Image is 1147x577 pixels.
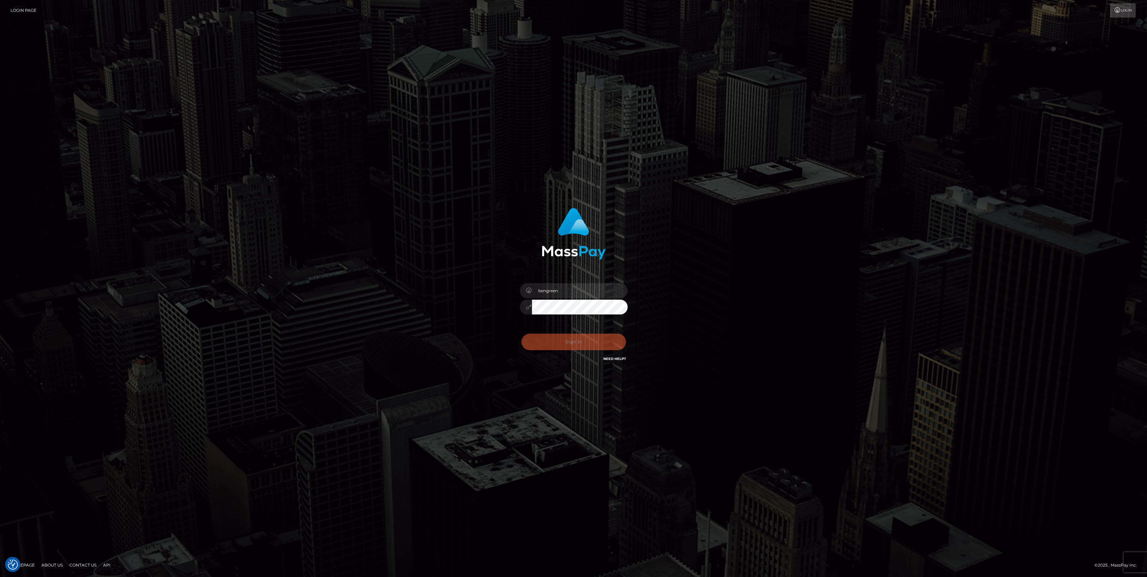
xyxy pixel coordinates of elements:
input: Username... [532,283,628,298]
a: Login [1110,3,1136,18]
a: Contact Us [67,560,99,570]
img: MassPay Login [542,208,606,260]
a: Homepage [7,560,37,570]
a: API [100,560,113,570]
div: © 2025 , MassPay Inc. [1094,561,1142,569]
a: About Us [39,560,65,570]
img: Revisit consent button [8,559,18,570]
button: Consent Preferences [8,559,18,570]
a: Login Page [10,3,36,18]
a: Need Help? [603,357,626,361]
